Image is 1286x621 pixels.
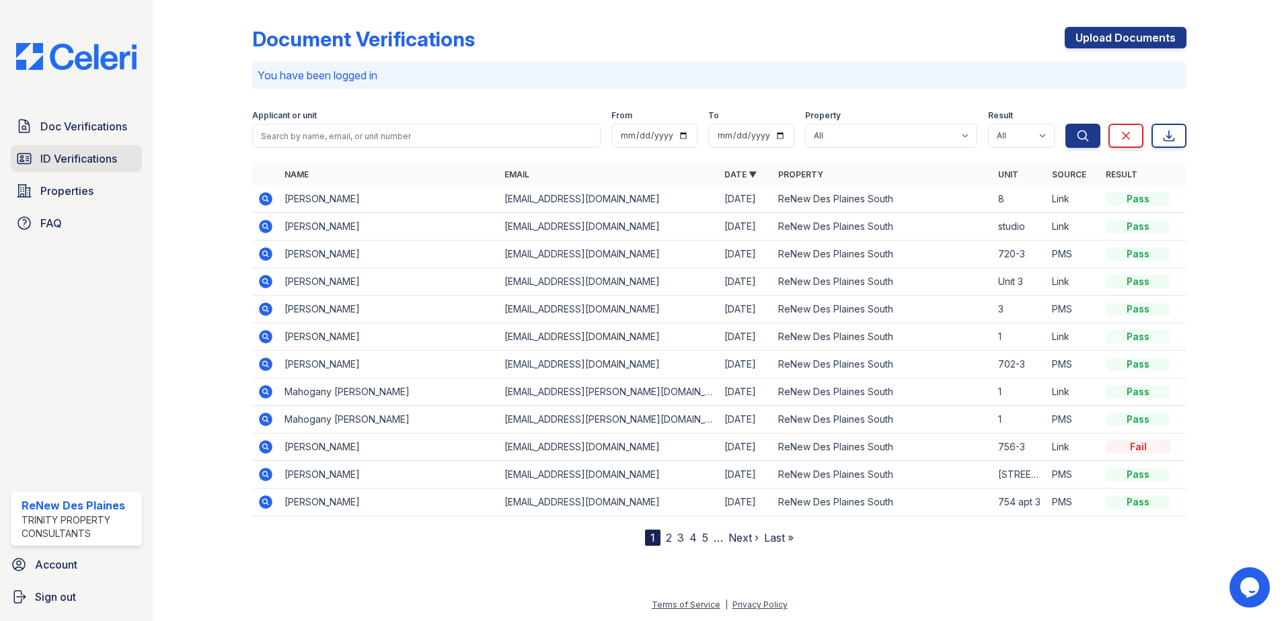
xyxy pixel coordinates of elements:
a: Upload Documents [1065,27,1186,48]
img: CE_Logo_Blue-a8612792a0a2168367f1c8372b55b34899dd931a85d93a1a3d3e32e68fde9ad4.png [5,43,147,70]
td: [DATE] [719,323,773,351]
td: [EMAIL_ADDRESS][DOMAIN_NAME] [499,323,719,351]
td: [PERSON_NAME] [279,185,499,213]
td: [PERSON_NAME] [279,241,499,268]
td: Link [1047,323,1100,351]
td: Link [1047,185,1100,213]
td: [EMAIL_ADDRESS][DOMAIN_NAME] [499,461,719,489]
td: ReNew Des Plaines South [773,241,993,268]
p: You have been logged in [258,67,1181,83]
td: [PERSON_NAME] [279,213,499,241]
div: Pass [1106,192,1170,206]
td: [PERSON_NAME] [279,489,499,516]
label: Property [805,110,841,121]
a: Sign out [5,583,147,610]
td: ReNew Des Plaines South [773,433,993,461]
td: ReNew Des Plaines South [773,185,993,213]
a: Account [5,551,147,578]
a: Terms of Service [652,599,720,610]
iframe: chat widget [1230,567,1273,608]
td: PMS [1047,241,1100,268]
td: [DATE] [719,268,773,296]
a: Doc Verifications [11,113,142,140]
td: studio [993,213,1047,241]
input: Search by name, email, or unit number [252,124,601,148]
span: ID Verifications [40,151,117,167]
td: [DATE] [719,378,773,406]
td: ReNew Des Plaines South [773,351,993,378]
td: ReNew Des Plaines South [773,406,993,433]
label: Applicant or unit [252,110,317,121]
a: Next › [728,531,759,544]
div: Pass [1106,413,1170,426]
div: Pass [1106,302,1170,316]
span: Doc Verifications [40,118,127,134]
td: Link [1047,378,1100,406]
div: Pass [1106,385,1170,399]
td: ReNew Des Plaines South [773,378,993,406]
div: Document Verifications [252,27,475,51]
div: Pass [1106,330,1170,343]
td: [DATE] [719,489,773,516]
div: Fail [1106,440,1170,454]
td: [DATE] [719,241,773,268]
td: [EMAIL_ADDRESS][DOMAIN_NAME] [499,185,719,213]
div: Pass [1106,468,1170,481]
a: Source [1052,169,1086,179]
td: [DATE] [719,296,773,323]
a: Date ▼ [724,169,757,179]
td: 754 apt 3 [993,489,1047,516]
td: Link [1047,213,1100,241]
td: [PERSON_NAME] [279,433,499,461]
td: [EMAIL_ADDRESS][PERSON_NAME][DOMAIN_NAME] [499,406,719,433]
div: Pass [1106,275,1170,288]
td: 702-3 [993,351,1047,378]
a: Unit [998,169,1018,179]
a: 2 [666,531,672,544]
td: [EMAIL_ADDRESS][DOMAIN_NAME] [499,351,719,378]
td: [DATE] [719,185,773,213]
a: 5 [702,531,708,544]
td: ReNew Des Plaines South [773,296,993,323]
td: Link [1047,268,1100,296]
td: [DATE] [719,461,773,489]
td: [STREET_ADDRESS] [993,461,1047,489]
td: 1 [993,406,1047,433]
a: Privacy Policy [732,599,788,610]
label: From [611,110,632,121]
td: [DATE] [719,213,773,241]
td: [PERSON_NAME] [279,296,499,323]
td: 756-3 [993,433,1047,461]
td: [EMAIL_ADDRESS][PERSON_NAME][DOMAIN_NAME] [499,378,719,406]
td: ReNew Des Plaines South [773,268,993,296]
span: … [714,530,723,546]
div: Pass [1106,247,1170,261]
td: [PERSON_NAME] [279,323,499,351]
td: [EMAIL_ADDRESS][DOMAIN_NAME] [499,433,719,461]
td: 1 [993,323,1047,351]
div: 1 [645,530,660,546]
td: [DATE] [719,351,773,378]
span: Account [35,556,77,573]
td: [EMAIL_ADDRESS][DOMAIN_NAME] [499,213,719,241]
div: Pass [1106,358,1170,371]
td: PMS [1047,296,1100,323]
td: [EMAIL_ADDRESS][DOMAIN_NAME] [499,241,719,268]
a: 4 [689,531,697,544]
div: ReNew Des Plaines [22,497,137,513]
td: [PERSON_NAME] [279,461,499,489]
span: FAQ [40,215,62,231]
label: To [708,110,719,121]
td: PMS [1047,406,1100,433]
td: Link [1047,433,1100,461]
a: Result [1106,169,1137,179]
td: 720-3 [993,241,1047,268]
a: 3 [677,531,684,544]
td: [EMAIL_ADDRESS][DOMAIN_NAME] [499,296,719,323]
span: Properties [40,183,93,199]
td: [DATE] [719,406,773,433]
td: [PERSON_NAME] [279,268,499,296]
td: [EMAIL_ADDRESS][DOMAIN_NAME] [499,489,719,516]
td: Mahogany [PERSON_NAME] [279,406,499,433]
